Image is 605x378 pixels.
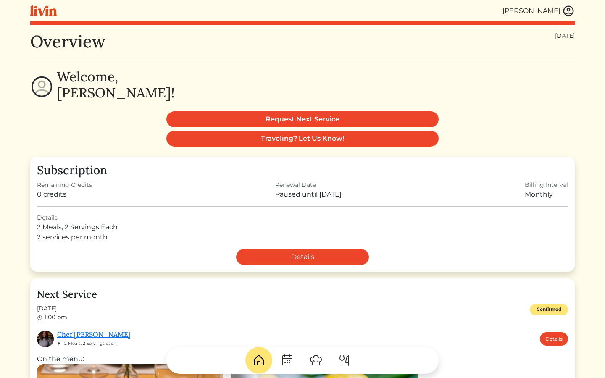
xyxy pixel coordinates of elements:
img: profile-circle-6dcd711754eaac681cb4e5fa6e5947ecf152da99a3a386d1f417117c42b37ef2.svg [30,75,53,98]
img: ForkKnife-55491504ffdb50bab0c1e09e7649658475375261d09fd45db06cec23bce548bf.svg [338,354,351,367]
span: 1:00 pm [45,313,67,321]
img: clock-b05ee3d0f9935d60bc54650fc25b6257a00041fd3bdc39e3e98414568feee22d.svg [37,315,43,321]
h2: Welcome, [PERSON_NAME]! [57,69,174,101]
h4: Next Service [37,289,568,301]
a: Details [236,249,369,265]
img: livin-logo-a0d97d1a881af30f6274990eb6222085a2533c92bbd1e4f22c21b4f0d0e3210c.svg [30,5,57,16]
a: Request Next Service [166,111,439,127]
div: 2 services per month [37,232,568,242]
div: Remaining Credits [37,181,92,189]
img: ChefHat-a374fb509e4f37eb0702ca99f5f64f3b6956810f32a249b33092029f8484b388.svg [309,354,323,367]
div: Monthly [525,189,568,199]
a: Chef [PERSON_NAME] [57,330,131,339]
img: CalendarDots-5bcf9d9080389f2a281d69619e1c85352834be518fbc73d9501aef674afc0d57.svg [281,354,294,367]
div: Renewal Date [275,181,342,189]
div: Details [37,213,568,222]
div: Paused until [DATE] [275,189,342,199]
img: House-9bf13187bcbb5817f509fe5e7408150f90897510c4275e13d0d5fca38e0b5951.svg [252,354,266,367]
div: [PERSON_NAME] [502,6,560,16]
div: [DATE] [555,31,575,40]
a: Traveling? Let Us Know! [166,131,439,147]
span: [DATE] [37,304,67,313]
div: Billing Interval [525,181,568,189]
div: 2 Meals, 2 Servings Each [37,222,568,232]
h1: Overview [30,31,105,52]
a: Details [540,332,568,346]
div: 0 credits [37,189,92,199]
img: user_account-e6e16d2ec92f44fc35f99ef0dc9cddf60790bfa021a6ecb1c896eb5d2907b31c.svg [562,5,575,17]
h3: Subscription [37,163,568,178]
div: Confirmed [530,304,568,315]
img: 3e6ad4af7e4941a98703f3f526bf3736 [37,331,54,347]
